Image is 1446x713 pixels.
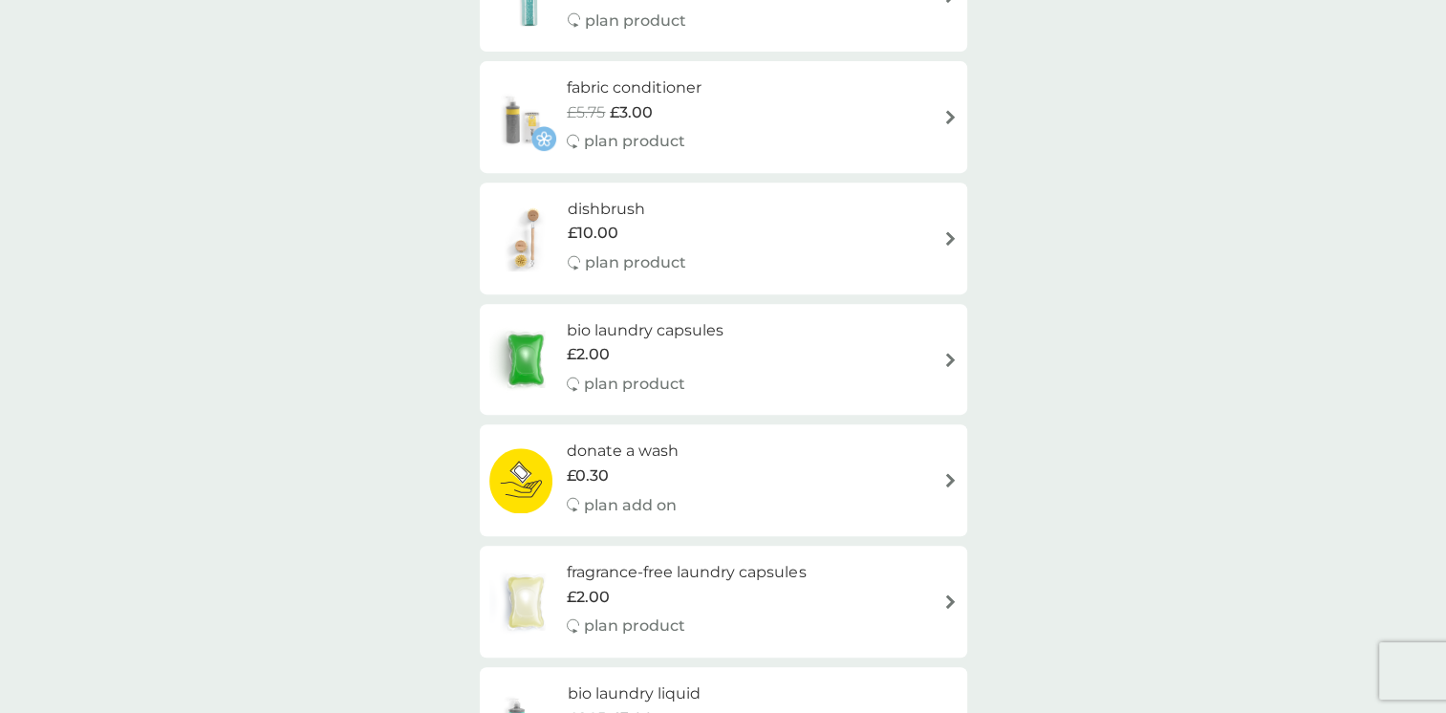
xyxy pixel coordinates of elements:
[584,493,677,518] p: plan add on
[489,569,562,636] img: fragrance-free laundry capsules
[585,250,686,275] p: plan product
[567,439,679,464] h6: donate a wash
[943,473,958,487] img: arrow right
[584,372,685,397] p: plan product
[943,231,958,246] img: arrow right
[489,447,553,514] img: donate a wash
[489,84,556,151] img: fabric conditioner
[584,614,685,638] p: plan product
[585,9,686,33] p: plan product
[489,326,562,393] img: bio laundry capsules
[943,353,958,367] img: arrow right
[568,681,701,706] h6: bio laundry liquid
[943,594,958,609] img: arrow right
[567,76,701,100] h6: fabric conditioner
[568,197,686,222] h6: dishbrush
[584,129,685,154] p: plan product
[567,100,605,125] span: £5.75
[567,464,609,488] span: £0.30
[567,318,723,343] h6: bio laundry capsules
[567,342,610,367] span: £2.00
[489,205,568,271] img: dishbrush
[568,221,618,246] span: £10.00
[943,110,958,124] img: arrow right
[610,100,653,125] span: £3.00
[567,585,610,610] span: £2.00
[567,560,806,585] h6: fragrance-free laundry capsules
